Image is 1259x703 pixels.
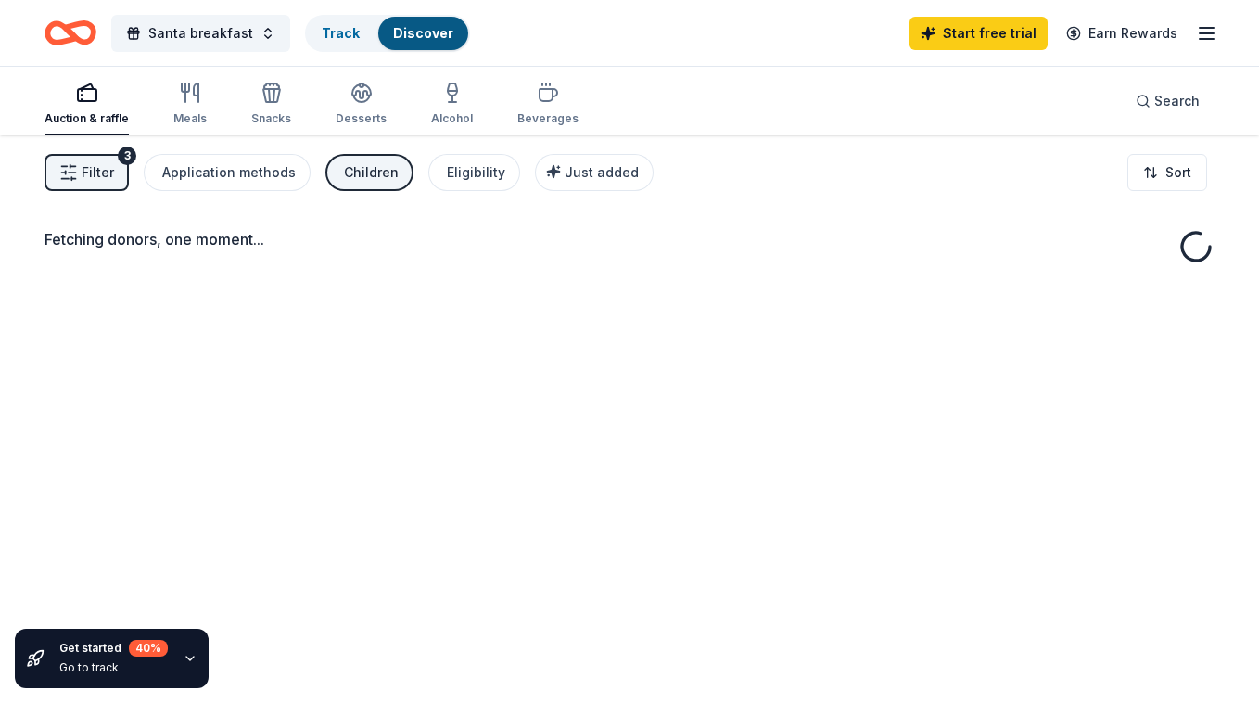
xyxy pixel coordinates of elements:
[305,15,470,52] button: TrackDiscover
[535,154,654,191] button: Just added
[45,11,96,55] a: Home
[144,154,311,191] button: Application methods
[344,161,399,184] div: Children
[45,154,129,191] button: Filter3
[82,161,114,184] span: Filter
[129,640,168,657] div: 40 %
[431,111,473,126] div: Alcohol
[173,111,207,126] div: Meals
[148,22,253,45] span: Santa breakfast
[251,74,291,135] button: Snacks
[517,111,579,126] div: Beverages
[173,74,207,135] button: Meals
[45,74,129,135] button: Auction & raffle
[336,111,387,126] div: Desserts
[325,154,413,191] button: Children
[45,111,129,126] div: Auction & raffle
[447,161,505,184] div: Eligibility
[162,161,296,184] div: Application methods
[59,640,168,657] div: Get started
[1121,83,1214,120] button: Search
[393,25,453,41] a: Discover
[118,147,136,165] div: 3
[322,25,360,41] a: Track
[1055,17,1189,50] a: Earn Rewards
[251,111,291,126] div: Snacks
[1127,154,1207,191] button: Sort
[565,164,639,180] span: Just added
[111,15,290,52] button: Santa breakfast
[428,154,520,191] button: Eligibility
[59,660,168,675] div: Go to track
[909,17,1048,50] a: Start free trial
[1165,161,1191,184] span: Sort
[45,228,1214,250] div: Fetching donors, one moment...
[1154,90,1200,112] span: Search
[336,74,387,135] button: Desserts
[431,74,473,135] button: Alcohol
[517,74,579,135] button: Beverages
